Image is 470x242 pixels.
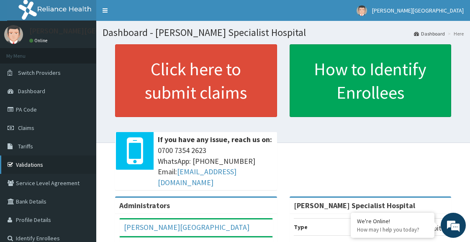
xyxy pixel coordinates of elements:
img: User Image [4,25,23,44]
a: [PERSON_NAME][GEOGRAPHIC_DATA] [124,222,249,232]
span: Switch Providers [18,69,61,76]
b: If you have any issue, reach us on: [158,135,272,144]
strong: [PERSON_NAME] Specialist Hospital [294,201,415,210]
a: Click here to submit claims [115,44,277,117]
p: How may I help you today? [357,226,428,233]
a: Dashboard [414,30,445,37]
b: Administrators [119,201,170,210]
span: Dashboard [18,87,45,95]
img: User Image [357,5,367,16]
a: How to Identify Enrollees [290,44,452,117]
p: [PERSON_NAME][GEOGRAPHIC_DATA] [29,27,153,35]
span: Tariffs [18,143,33,150]
a: Online [29,38,49,43]
div: We're Online! [357,217,428,225]
h1: Dashboard - [PERSON_NAME] Specialist Hospital [103,27,464,38]
span: [PERSON_NAME][GEOGRAPHIC_DATA] [372,7,464,14]
span: 0700 7354 2623 WhatsApp: [PHONE_NUMBER] Email: [158,145,273,188]
span: Claims [18,124,34,132]
li: Here [446,30,464,37]
a: [EMAIL_ADDRESS][DOMAIN_NAME] [158,167,236,187]
b: Type [294,223,308,231]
